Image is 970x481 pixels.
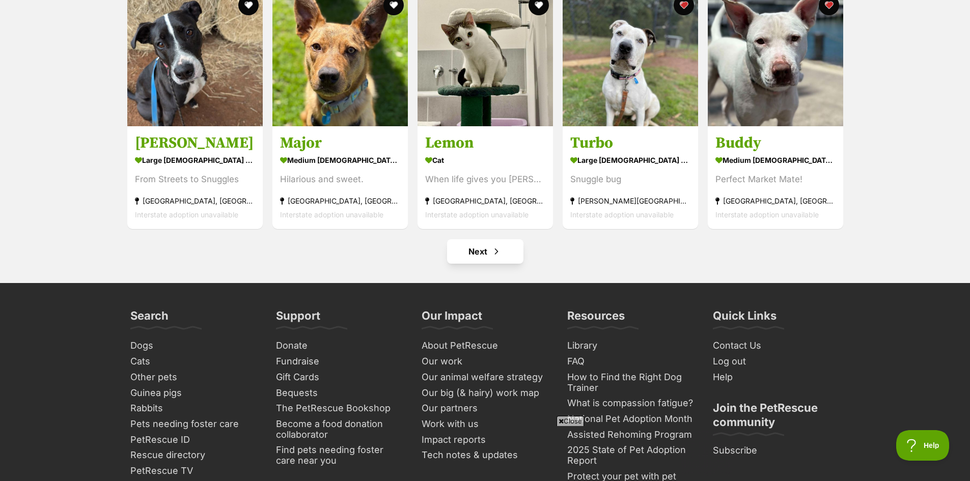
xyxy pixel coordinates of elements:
[418,354,553,370] a: Our work
[238,430,732,476] iframe: Advertisement
[135,194,255,208] div: [GEOGRAPHIC_DATA], [GEOGRAPHIC_DATA]
[715,194,836,208] div: [GEOGRAPHIC_DATA], [GEOGRAPHIC_DATA]
[135,153,255,167] div: large [DEMOGRAPHIC_DATA] Dog
[418,126,553,229] a: Lemon Cat When life gives you [PERSON_NAME] [GEOGRAPHIC_DATA], [GEOGRAPHIC_DATA] Interstate adopt...
[570,153,690,167] div: large [DEMOGRAPHIC_DATA] Dog
[127,126,263,229] a: [PERSON_NAME] large [DEMOGRAPHIC_DATA] Dog From Streets to Snuggles [GEOGRAPHIC_DATA], [GEOGRAPHI...
[126,401,262,416] a: Rabbits
[715,133,836,153] h3: Buddy
[563,338,699,354] a: Library
[563,354,699,370] a: FAQ
[418,338,553,354] a: About PetRescue
[418,370,553,385] a: Our animal welfare strategy
[425,210,529,219] span: Interstate adoption unavailable
[135,133,255,153] h3: [PERSON_NAME]
[126,239,844,264] nav: Pagination
[570,210,674,219] span: Interstate adoption unavailable
[709,370,844,385] a: Help
[425,194,545,208] div: [GEOGRAPHIC_DATA], [GEOGRAPHIC_DATA]
[563,411,699,427] a: National Pet Adoption Month
[713,308,777,329] h3: Quick Links
[422,308,482,329] h3: Our Impact
[280,210,383,219] span: Interstate adoption unavailable
[418,401,553,416] a: Our partners
[126,432,262,448] a: PetRescue ID
[126,416,262,432] a: Pets needing foster care
[563,395,699,411] a: What is compassion fatigue?
[896,430,950,461] iframe: Help Scout Beacon - Open
[130,308,169,329] h3: Search
[715,173,836,186] div: Perfect Market Mate!
[272,126,408,229] a: Major medium [DEMOGRAPHIC_DATA] Dog Hilarious and sweet. [GEOGRAPHIC_DATA], [GEOGRAPHIC_DATA] Int...
[135,210,238,219] span: Interstate adoption unavailable
[280,194,400,208] div: [GEOGRAPHIC_DATA], [GEOGRAPHIC_DATA]
[276,308,320,329] h3: Support
[126,447,262,463] a: Rescue directory
[447,239,523,264] a: Next page
[418,385,553,401] a: Our big (& hairy) work map
[708,126,843,229] a: Buddy medium [DEMOGRAPHIC_DATA] Dog Perfect Market Mate! [GEOGRAPHIC_DATA], [GEOGRAPHIC_DATA] Int...
[418,416,553,432] a: Work with us
[126,385,262,401] a: Guinea pigs
[272,338,407,354] a: Donate
[570,194,690,208] div: [PERSON_NAME][GEOGRAPHIC_DATA]
[126,354,262,370] a: Cats
[126,338,262,354] a: Dogs
[425,133,545,153] h3: Lemon
[709,443,844,459] a: Subscribe
[715,210,819,219] span: Interstate adoption unavailable
[563,126,698,229] a: Turbo large [DEMOGRAPHIC_DATA] Dog Snuggle bug [PERSON_NAME][GEOGRAPHIC_DATA] Interstate adoption...
[709,354,844,370] a: Log out
[135,173,255,186] div: From Streets to Snuggles
[272,385,407,401] a: Bequests
[709,338,844,354] a: Contact Us
[126,463,262,479] a: PetRescue TV
[715,153,836,167] div: medium [DEMOGRAPHIC_DATA] Dog
[567,308,625,329] h3: Resources
[272,354,407,370] a: Fundraise
[713,401,840,435] h3: Join the PetRescue community
[272,416,407,442] a: Become a food donation collaborator
[280,173,400,186] div: Hilarious and sweet.
[570,173,690,186] div: Snuggle bug
[280,133,400,153] h3: Major
[563,370,699,395] a: How to Find the Right Dog Trainer
[272,401,407,416] a: The PetRescue Bookshop
[557,416,584,426] span: Close
[425,173,545,186] div: When life gives you [PERSON_NAME]
[425,153,545,167] div: Cat
[126,370,262,385] a: Other pets
[280,153,400,167] div: medium [DEMOGRAPHIC_DATA] Dog
[272,370,407,385] a: Gift Cards
[570,133,690,153] h3: Turbo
